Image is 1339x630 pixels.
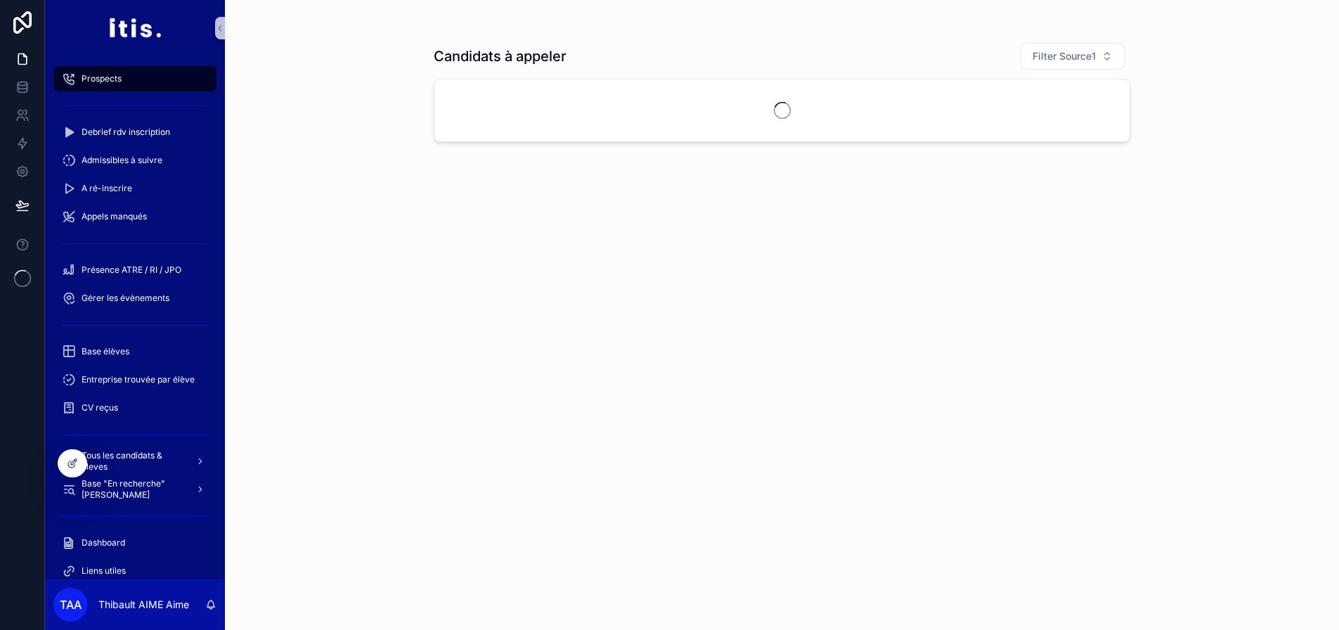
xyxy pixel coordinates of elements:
a: Prospects [53,66,216,91]
span: Dashboard [82,537,125,548]
span: Debrief rdv inscription [82,127,170,138]
span: Appels manqués [82,211,147,222]
a: A ré-inscrire [53,176,216,201]
span: Présence ATRE / RI / JPO [82,264,181,276]
a: Admissibles à suivre [53,148,216,173]
button: Select Button [1021,43,1125,70]
div: scrollable content [45,56,225,579]
img: App logo [108,17,161,39]
p: Thibault AIME Aime [98,598,189,612]
a: Liens utiles [53,558,216,584]
a: Debrief rdv inscription [53,120,216,145]
span: Gérer les évènements [82,292,169,304]
a: Base élèves [53,339,216,364]
span: Admissibles à suivre [82,155,162,166]
span: Filter Source1 [1033,49,1096,63]
span: A ré-inscrire [82,183,132,194]
span: TAA [60,596,82,613]
a: Base "En recherche" [PERSON_NAME] [53,477,216,502]
a: CV reçus [53,395,216,420]
span: Base élèves [82,346,129,357]
h1: Candidats à appeler [434,46,567,66]
a: Dashboard [53,530,216,555]
span: Tous les candidats & eleves [82,450,184,472]
a: Entreprise trouvée par élève [53,367,216,392]
span: CV reçus [82,402,118,413]
span: Entreprise trouvée par élève [82,374,195,385]
a: Gérer les évènements [53,285,216,311]
a: Appels manqués [53,204,216,229]
span: Base "En recherche" [PERSON_NAME] [82,478,184,501]
a: Tous les candidats & eleves [53,449,216,474]
a: Présence ATRE / RI / JPO [53,257,216,283]
span: Prospects [82,73,122,84]
span: Liens utiles [82,565,126,577]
